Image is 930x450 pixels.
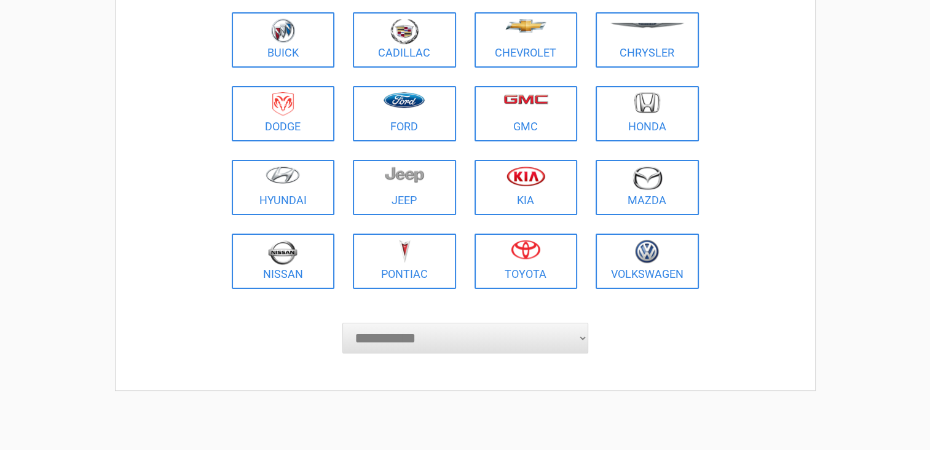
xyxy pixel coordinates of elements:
[398,240,411,263] img: pontiac
[232,86,335,141] a: Dodge
[503,94,548,105] img: gmc
[634,92,660,114] img: honda
[390,18,419,44] img: cadillac
[385,166,424,183] img: jeep
[353,86,456,141] a: Ford
[505,19,546,33] img: chevrolet
[272,92,294,116] img: dodge
[353,12,456,68] a: Cadillac
[384,92,425,108] img: ford
[266,166,300,184] img: hyundai
[475,234,578,289] a: Toyota
[632,166,663,190] img: mazda
[268,240,298,265] img: nissan
[635,240,659,264] img: volkswagen
[596,160,699,215] a: Mazda
[475,12,578,68] a: Chevrolet
[232,12,335,68] a: Buick
[475,86,578,141] a: GMC
[596,234,699,289] a: Volkswagen
[610,23,685,28] img: chrysler
[271,18,295,43] img: buick
[596,12,699,68] a: Chrysler
[232,160,335,215] a: Hyundai
[511,240,540,259] img: toyota
[353,234,456,289] a: Pontiac
[475,160,578,215] a: Kia
[232,234,335,289] a: Nissan
[596,86,699,141] a: Honda
[353,160,456,215] a: Jeep
[506,166,545,186] img: kia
